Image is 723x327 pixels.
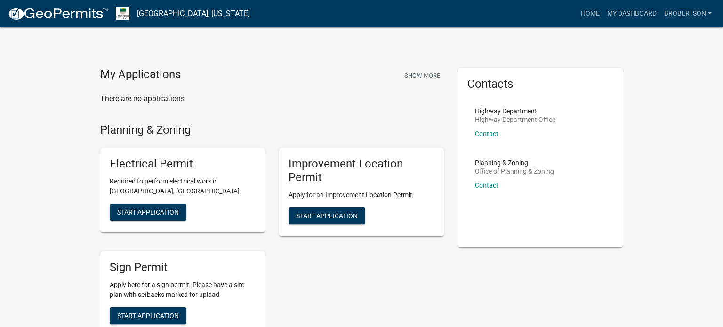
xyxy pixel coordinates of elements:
a: Brobertson [660,5,715,23]
a: Home [577,5,603,23]
h5: Sign Permit [110,261,256,274]
p: Highway Department Office [475,116,555,123]
span: Start Application [296,212,358,219]
img: Morgan County, Indiana [116,7,129,20]
h5: Electrical Permit [110,157,256,171]
h4: My Applications [100,68,181,82]
a: My Dashboard [603,5,660,23]
p: Office of Planning & Zoning [475,168,554,175]
span: Start Application [117,311,179,319]
p: Planning & Zoning [475,160,554,166]
p: There are no applications [100,93,444,104]
h5: Contacts [467,77,613,91]
p: Apply here for a sign permit. Please have a site plan with setbacks marked for upload [110,280,256,300]
a: Contact [475,130,498,137]
button: Start Application [110,204,186,221]
span: Start Application [117,208,179,216]
h5: Improvement Location Permit [289,157,434,184]
p: Required to perform electrical work in [GEOGRAPHIC_DATA], [GEOGRAPHIC_DATA] [110,176,256,196]
button: Start Application [110,307,186,324]
a: Contact [475,182,498,189]
p: Apply for an Improvement Location Permit [289,190,434,200]
p: Highway Department [475,108,555,114]
h4: Planning & Zoning [100,123,444,137]
button: Start Application [289,207,365,224]
a: [GEOGRAPHIC_DATA], [US_STATE] [137,6,250,22]
button: Show More [401,68,444,83]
